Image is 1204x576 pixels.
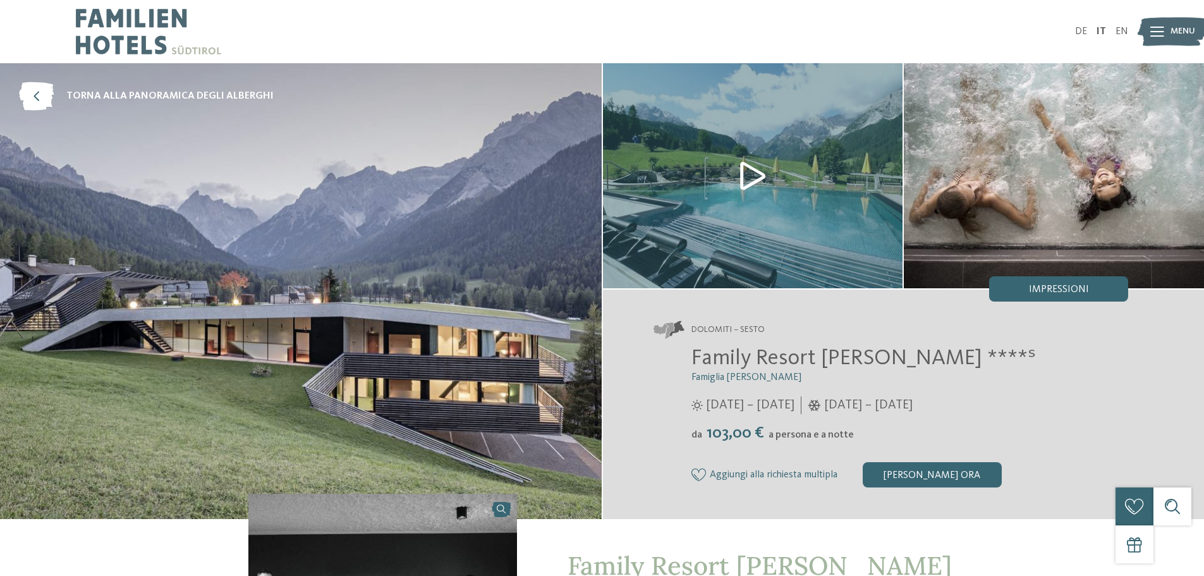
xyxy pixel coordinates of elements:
a: EN [1116,27,1128,37]
span: [DATE] – [DATE] [824,396,913,414]
span: da [691,430,702,440]
span: [DATE] – [DATE] [706,396,794,414]
i: Orari d'apertura estate [691,400,703,411]
a: DE [1075,27,1087,37]
span: Family Resort [PERSON_NAME] ****ˢ [691,347,1036,369]
a: IT [1097,27,1106,37]
span: Impressioni [1029,285,1089,295]
i: Orari d'apertura inverno [808,400,821,411]
span: Menu [1171,25,1195,38]
span: a persona e a notte [769,430,854,440]
img: Il nostro family hotel a Sesto, il vostro rifugio sulle Dolomiti. [603,63,903,288]
a: torna alla panoramica degli alberghi [19,82,274,111]
span: Famiglia [PERSON_NAME] [691,372,801,383]
span: Dolomiti – Sesto [691,324,765,336]
div: [PERSON_NAME] ora [863,462,1002,487]
span: 103,00 € [703,425,767,441]
span: Aggiungi alla richiesta multipla [710,470,837,481]
span: torna alla panoramica degli alberghi [66,89,274,103]
img: Il nostro family hotel a Sesto, il vostro rifugio sulle Dolomiti. [904,63,1204,288]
